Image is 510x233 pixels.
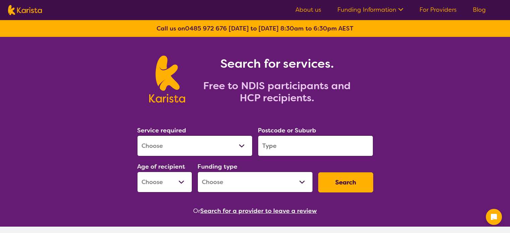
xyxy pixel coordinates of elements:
span: Or [193,206,200,216]
b: Call us on [DATE] to [DATE] 8:30am to 6:30pm AEST [157,24,353,33]
label: Age of recipient [137,163,185,171]
a: Blog [473,6,486,14]
button: Search for a provider to leave a review [200,206,317,216]
label: Funding type [197,163,237,171]
label: Service required [137,126,186,134]
label: Postcode or Suburb [258,126,316,134]
input: Type [258,135,373,156]
a: About us [295,6,321,14]
a: For Providers [419,6,457,14]
img: Karista logo [149,56,185,103]
a: Funding Information [337,6,403,14]
a: 0485 972 676 [185,24,227,33]
h2: Free to NDIS participants and HCP recipients. [193,80,361,104]
h1: Search for services. [193,56,361,72]
button: Search [318,172,373,192]
img: Karista logo [8,5,42,15]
